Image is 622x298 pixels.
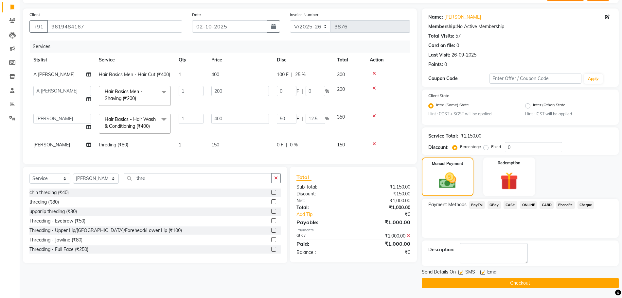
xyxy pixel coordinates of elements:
[277,141,283,148] span: 0 F
[428,14,443,21] div: Name:
[455,33,461,40] div: 57
[432,161,463,167] label: Manual Payment
[436,102,469,110] label: Intra (Same) State
[520,201,537,209] span: ONLINE
[292,218,353,226] div: Payable:
[325,115,329,122] span: %
[292,190,353,197] div: Discount:
[33,142,70,148] span: [PERSON_NAME]
[292,211,364,218] a: Add Tip
[124,173,271,183] input: Search or Scan
[29,12,40,18] label: Client
[29,237,82,243] div: Threading - Jawline (₹80)
[504,201,518,209] span: CASH
[428,61,443,68] div: Points:
[296,174,311,181] span: Total
[179,72,181,77] span: 1
[337,142,345,148] span: 150
[29,246,88,253] div: Threading - Full Face (₹250)
[491,144,501,150] label: Fixed
[29,189,69,196] div: chin threding (₹40)
[525,111,612,117] small: Hint : IGST will be applied
[211,72,219,77] span: 400
[105,116,156,129] span: Hair Basics - Hair Wash & Conditioning (₹400)
[353,197,415,204] div: ₹1,000.00
[488,201,501,209] span: GPay
[487,269,498,277] span: Email
[211,142,219,148] span: 150
[428,52,450,58] div: Last Visit:
[498,160,520,166] label: Redemption
[29,227,182,234] div: Threading - Upper Lip/[GEOGRAPHIC_DATA]/Forehead/Lower Lip (₹100)
[207,53,273,67] th: Price
[489,74,581,84] input: Enter Offer / Coupon Code
[465,269,475,277] span: SMS
[290,141,298,148] span: 0 %
[325,88,329,95] span: %
[434,171,461,190] img: _cash.svg
[584,74,603,84] button: Apply
[302,88,303,95] span: |
[444,61,447,68] div: 0
[428,201,467,208] span: Payment Methods
[33,72,75,77] span: A [PERSON_NAME]
[105,89,142,101] span: Hair Basics Men - Shaving (₹200)
[175,53,207,67] th: Qty
[337,114,345,120] span: 350
[428,144,449,151] div: Discount:
[337,86,345,92] span: 200
[456,42,459,49] div: 0
[296,227,410,233] div: Payments
[296,115,299,122] span: F
[30,41,415,53] div: Services
[99,142,128,148] span: threding (₹80)
[292,233,353,240] div: GPay
[540,201,554,209] span: CARD
[29,199,59,206] div: threding (₹80)
[460,144,481,150] label: Percentage
[353,190,415,197] div: ₹150.00
[292,197,353,204] div: Net:
[428,23,457,30] div: Membership:
[277,71,289,78] span: 100 F
[578,201,594,209] span: Cheque
[428,75,489,82] div: Coupon Code
[428,111,515,117] small: Hint : CGST + SGST will be applied
[333,53,366,67] th: Total
[292,184,353,190] div: Sub Total:
[353,233,415,240] div: ₹1,000.00
[295,71,306,78] span: 25 %
[292,204,353,211] div: Total:
[428,93,449,99] label: Client State
[428,23,612,30] div: No Active Membership
[47,20,182,33] input: Search by Name/Mobile/Email/Code
[428,246,454,253] div: Description:
[286,141,287,148] span: |
[179,142,181,148] span: 1
[461,133,481,140] div: ₹1,150.00
[292,249,353,256] div: Balance :
[353,218,415,226] div: ₹1,000.00
[428,33,454,40] div: Total Visits:
[192,12,201,18] label: Date
[353,240,415,248] div: ₹1,000.00
[364,211,415,218] div: ₹0
[422,269,456,277] span: Send Details On
[29,53,95,67] th: Stylist
[495,170,524,192] img: _gift.svg
[422,278,619,288] button: Checkout
[469,201,485,209] span: PayTM
[444,14,481,21] a: [PERSON_NAME]
[533,102,565,110] label: Inter (Other) State
[296,88,299,95] span: F
[29,208,77,215] div: upparlip threding (₹30)
[29,20,48,33] button: +91
[292,240,353,248] div: Paid:
[136,95,139,101] a: x
[353,184,415,190] div: ₹1,150.00
[428,133,458,140] div: Service Total:
[150,123,153,129] a: x
[353,249,415,256] div: ₹0
[291,71,293,78] span: |
[273,53,333,67] th: Disc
